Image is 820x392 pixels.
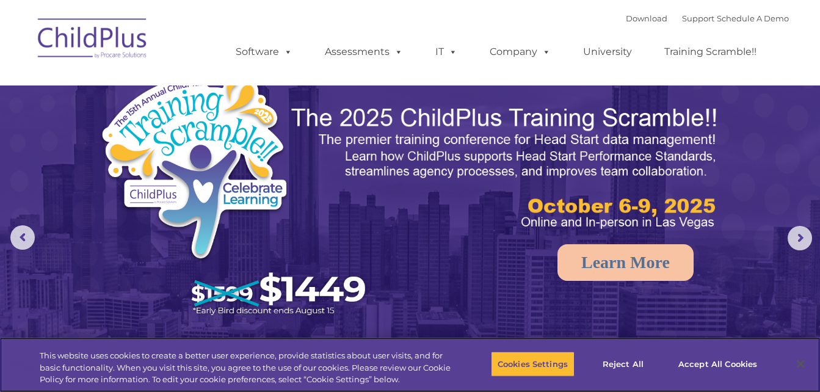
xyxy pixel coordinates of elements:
[571,40,644,64] a: University
[32,10,154,71] img: ChildPlus by Procare Solutions
[626,13,667,23] a: Download
[682,13,714,23] a: Support
[477,40,563,64] a: Company
[717,13,789,23] a: Schedule A Demo
[313,40,415,64] a: Assessments
[170,131,222,140] span: Phone number
[585,351,661,377] button: Reject All
[223,40,305,64] a: Software
[491,351,575,377] button: Cookies Settings
[652,40,769,64] a: Training Scramble!!
[557,244,694,281] a: Learn More
[40,350,451,386] div: This website uses cookies to create a better user experience, provide statistics about user visit...
[423,40,470,64] a: IT
[170,81,207,90] span: Last name
[626,13,789,23] font: |
[672,351,764,377] button: Accept All Cookies
[787,350,814,377] button: Close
